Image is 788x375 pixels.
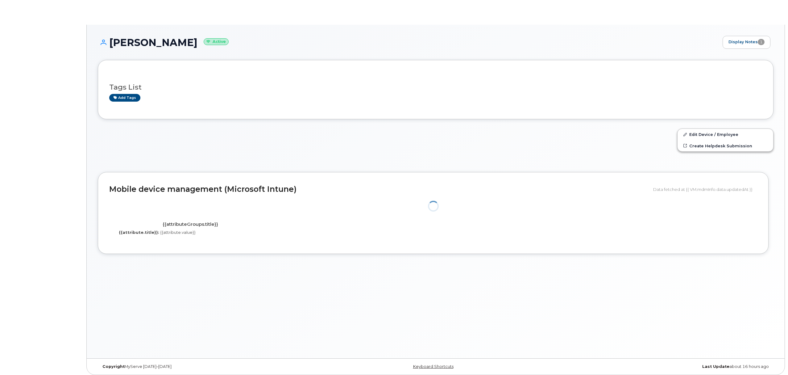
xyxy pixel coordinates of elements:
a: Add tags [109,94,140,102]
a: Keyboard Shortcuts [413,364,454,369]
span: {{attribute.value}} [160,230,196,235]
span: 1 [758,39,765,45]
h3: Tags List [109,83,762,91]
a: Edit Device / Employee [678,129,773,140]
a: Create Helpdesk Submission [678,140,773,151]
h1: [PERSON_NAME] [98,37,720,48]
a: Display Notes1 [723,36,770,49]
h2: Mobile device management (Microsoft Intune) [109,185,649,194]
strong: Last Update [702,364,729,369]
div: MyServe [DATE]–[DATE] [98,364,323,369]
h4: {{attributeGroups.title}} [114,222,267,227]
div: Data fetched at {{ VM.mdmInfo.data.updatedAt }} [653,183,757,195]
strong: Copyright [102,364,125,369]
small: Active [204,38,229,45]
div: about 16 hours ago [548,364,773,369]
label: {{attribute.title}}: [119,230,159,235]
